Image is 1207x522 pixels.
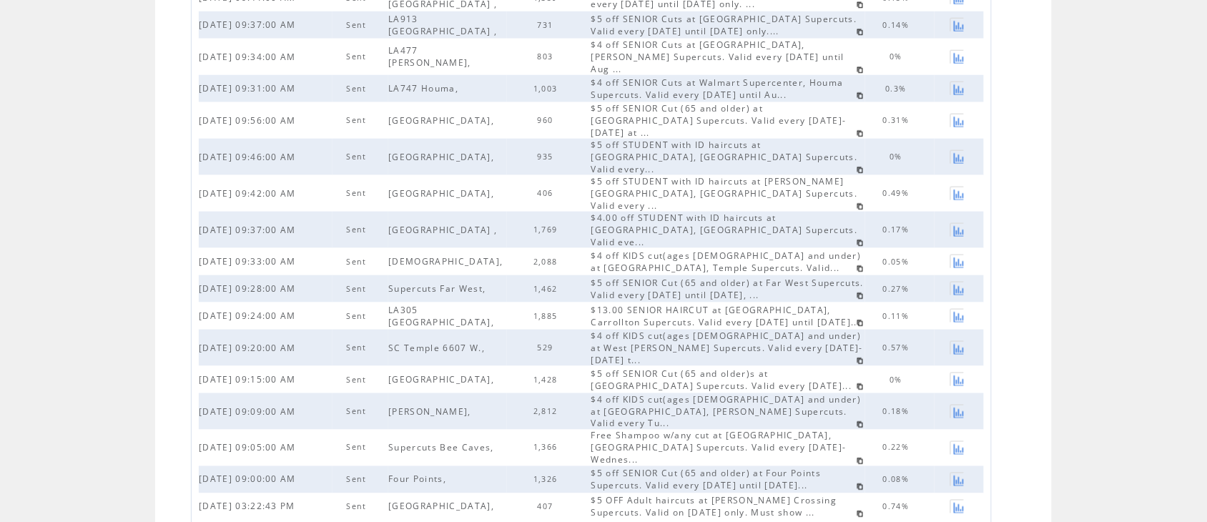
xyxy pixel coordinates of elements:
span: [DATE] 09:33:00 AM [199,255,300,267]
span: [GEOGRAPHIC_DATA] , [388,224,501,236]
span: LA305 [GEOGRAPHIC_DATA], [388,304,498,328]
span: $5 off STUDENT with ID haircuts at [PERSON_NAME][GEOGRAPHIC_DATA], [GEOGRAPHIC_DATA] Supercuts. V... [591,175,858,212]
span: Supercuts Far West, [388,282,489,295]
span: [DATE] 09:56:00 AM [199,114,300,127]
span: Sent [347,343,370,353]
span: 2,812 [533,406,561,416]
span: $5 off SENIOR Cuts at [GEOGRAPHIC_DATA] Supercuts. Valid every [DATE] until [DATE] only.... [591,13,857,37]
span: [DATE] 09:37:00 AM [199,19,300,31]
span: 406 [538,188,557,198]
span: 1,003 [533,84,561,94]
span: 0.74% [883,502,913,512]
span: Supercuts Bee Caves, [388,442,498,454]
span: 0.57% [883,343,913,353]
span: [DATE] 09:34:00 AM [199,51,300,63]
span: $5 off SENIOR Cut (65 and older) at Far West Supercuts. Valid every [DATE] until [DATE], ... [591,277,864,301]
span: SC Temple 6607 W., [388,342,488,354]
span: [DATE] 09:00:00 AM [199,473,300,486]
span: [GEOGRAPHIC_DATA], [388,114,498,127]
span: $4 off KIDS cut(ages [DEMOGRAPHIC_DATA] and under) at [GEOGRAPHIC_DATA], Temple Supercuts. Valid... [591,250,862,274]
span: Sent [347,311,370,321]
span: 0.18% [883,406,913,416]
span: $4 off KIDS cut(ages [DEMOGRAPHIC_DATA] and under) at [GEOGRAPHIC_DATA], [PERSON_NAME] Supercuts.... [591,393,862,430]
span: [DATE] 09:24:00 AM [199,310,300,322]
span: Four Points, [388,473,450,486]
span: 1,366 [533,443,561,453]
span: $5 off STUDENT with ID haircuts at [GEOGRAPHIC_DATA], [GEOGRAPHIC_DATA] Supercuts. Valid every... [591,139,858,175]
span: [DATE] 09:31:00 AM [199,82,300,94]
span: 0.11% [883,311,913,321]
span: $5 off SENIOR Cut (65 and older)s at [GEOGRAPHIC_DATA] Supercuts. Valid every [DATE]... [591,368,856,392]
span: Sent [347,443,370,453]
span: Sent [347,84,370,94]
span: [DATE] 09:15:00 AM [199,373,300,385]
span: [GEOGRAPHIC_DATA], [388,187,498,200]
span: $5 off SENIOR Cut (65 and older) at Four Points Supercuts. Valid every [DATE] until [DATE]... [591,468,822,492]
span: 529 [538,343,557,353]
span: Sent [347,284,370,294]
span: 0.08% [883,475,913,485]
span: 2,088 [533,257,561,267]
span: 0.14% [883,20,913,30]
span: [DATE] 03:22:43 PM [199,501,299,513]
span: [PERSON_NAME], [388,405,475,418]
span: 1,769 [533,225,561,235]
span: Sent [347,152,370,162]
span: Sent [347,188,370,198]
span: Sent [347,475,370,485]
span: 731 [538,20,557,30]
span: 0.27% [883,284,913,294]
span: [DATE] 09:46:00 AM [199,151,300,163]
span: 0% [890,152,906,162]
span: Sent [347,51,370,61]
span: [DEMOGRAPHIC_DATA], [388,255,506,267]
span: [DATE] 09:09:00 AM [199,405,300,418]
span: $4 off SENIOR Cuts at Walmart Supercenter, Houma Supercuts. Valid every [DATE] until Au... [591,77,844,101]
span: 0.17% [883,225,913,235]
span: 0.3% [886,84,910,94]
span: $5 off SENIOR Cut (65 and older) at [GEOGRAPHIC_DATA] Supercuts. Valid every [DATE]-[DATE] at ... [591,102,847,139]
span: $4 off SENIOR Cuts at [GEOGRAPHIC_DATA], [PERSON_NAME] Supercuts. Valid every [DATE] until Aug ... [591,39,844,75]
span: $4 off KIDS cut(ages [DEMOGRAPHIC_DATA] and under) at West [PERSON_NAME] Supercuts. Valid every [... [591,330,863,366]
span: [DATE] 09:42:00 AM [199,187,300,200]
span: [GEOGRAPHIC_DATA], [388,151,498,163]
span: $5 OFF Adult haircuts at [PERSON_NAME] Crossing Supercuts. Valid on [DATE] only. Must show ... [591,495,837,519]
span: Sent [347,502,370,512]
span: 0% [890,51,906,61]
span: 1,326 [533,475,561,485]
span: [GEOGRAPHIC_DATA], [388,501,498,513]
span: Sent [347,225,370,235]
span: Sent [347,375,370,385]
span: Sent [347,115,370,125]
span: LA477 [PERSON_NAME], [388,44,475,69]
span: [DATE] 09:28:00 AM [199,282,300,295]
span: [GEOGRAPHIC_DATA], [388,373,498,385]
span: 407 [538,502,557,512]
span: Sent [347,257,370,267]
span: 960 [538,115,557,125]
span: 935 [538,152,557,162]
span: Sent [347,20,370,30]
span: Free Shampoo w/any cut at [GEOGRAPHIC_DATA], [GEOGRAPHIC_DATA] Supercuts. Valid every [DATE]-Wedn... [591,430,847,466]
span: LA747 Houma, [388,82,462,94]
span: 1,885 [533,311,561,321]
span: 1,462 [533,284,561,294]
span: LA913 [GEOGRAPHIC_DATA] , [388,13,501,37]
span: $4.00 off STUDENT with ID haircuts at [GEOGRAPHIC_DATA], [GEOGRAPHIC_DATA] Supercuts. Valid eve... [591,212,858,248]
span: [DATE] 09:37:00 AM [199,224,300,236]
span: 0% [890,375,906,385]
span: $13.00 SENIOR HAIRCUT at [GEOGRAPHIC_DATA], Carrollton Supercuts. Valid every [DATE] until [DATE]... [591,304,864,328]
span: Sent [347,406,370,416]
span: [DATE] 09:20:00 AM [199,342,300,354]
span: 0.22% [883,443,913,453]
span: 0.49% [883,188,913,198]
span: 0.05% [883,257,913,267]
span: [DATE] 09:05:00 AM [199,442,300,454]
span: 803 [538,51,557,61]
span: 1,428 [533,375,561,385]
span: 0.31% [883,115,913,125]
